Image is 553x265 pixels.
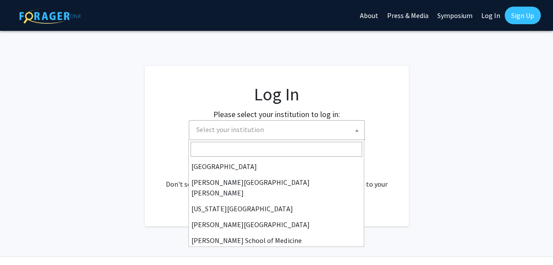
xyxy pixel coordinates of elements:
div: No account? . Don't see your institution? about bringing ForagerOne to your institution. [162,158,391,200]
span: Select your institution [189,120,365,140]
li: [PERSON_NAME] School of Medicine [189,232,364,248]
img: ForagerOne Logo [19,8,81,24]
h1: Log In [162,84,391,105]
li: [PERSON_NAME][GEOGRAPHIC_DATA] [189,217,364,232]
input: Search [190,142,362,157]
li: [PERSON_NAME][GEOGRAPHIC_DATA][PERSON_NAME] [189,174,364,201]
iframe: Chat [7,225,37,258]
span: Select your institution [196,125,264,134]
li: [GEOGRAPHIC_DATA] [189,158,364,174]
label: Please select your institution to log in: [213,108,340,120]
span: Select your institution [193,121,364,139]
a: Sign Up [505,7,541,24]
li: [US_STATE][GEOGRAPHIC_DATA] [189,201,364,217]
